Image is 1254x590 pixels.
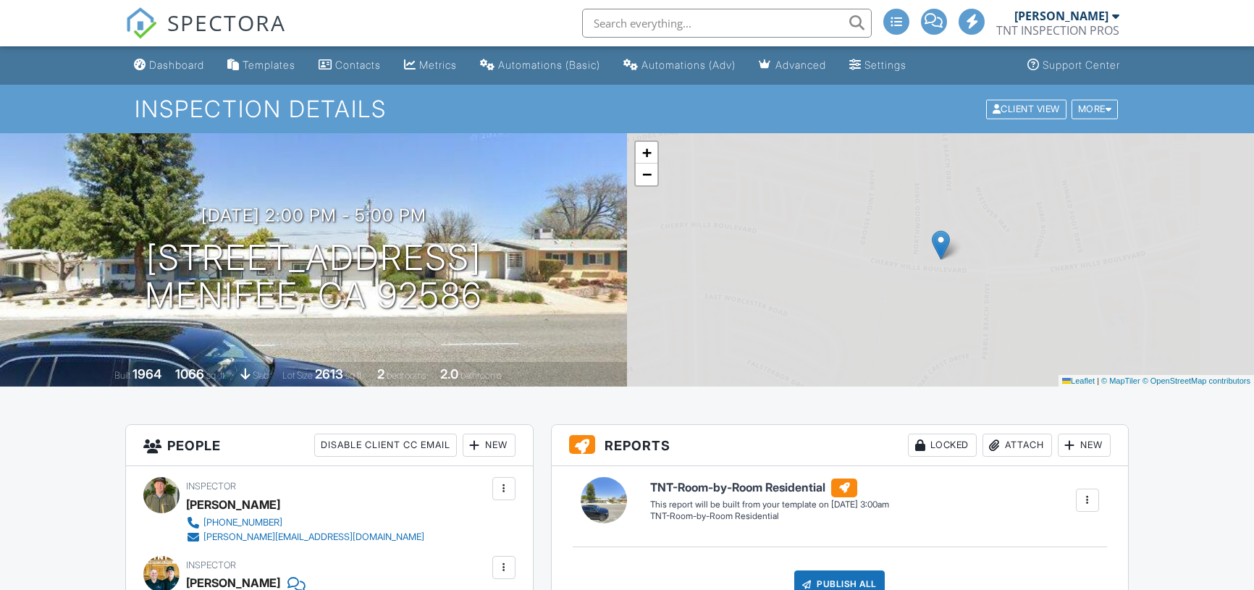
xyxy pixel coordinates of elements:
div: More [1072,99,1119,119]
span: Built [114,370,130,381]
a: Support Center [1022,52,1126,79]
div: [PERSON_NAME][EMAIL_ADDRESS][DOMAIN_NAME] [203,531,424,543]
a: SPECTORA [125,20,286,50]
a: Automations (Advanced) [618,52,741,79]
a: © MapTiler [1101,376,1140,385]
span: Lot Size [282,370,313,381]
span: sq.ft. [345,370,363,381]
a: Settings [843,52,912,79]
span: bedrooms [387,370,426,381]
div: [PERSON_NAME] [186,494,280,515]
img: The Best Home Inspection Software - Spectora [125,7,157,39]
div: Dashboard [149,59,204,71]
div: Settings [864,59,906,71]
img: Marker [932,230,950,260]
div: New [1058,434,1111,457]
a: Automations (Basic) [474,52,606,79]
a: © OpenStreetMap contributors [1143,376,1250,385]
div: Locked [908,434,977,457]
h1: [STREET_ADDRESS] Menifee, CA 92586 [145,239,482,316]
span: SPECTORA [167,7,286,38]
a: Zoom out [636,164,657,185]
div: Automations (Adv) [641,59,736,71]
div: TNT INSPECTION PROS [996,23,1119,38]
div: 1964 [132,366,161,382]
div: 2613 [315,366,343,382]
div: Attach [982,434,1052,457]
div: 2 [377,366,384,382]
span: sq. ft. [206,370,227,381]
a: Dashboard [128,52,210,79]
div: 2.0 [440,366,458,382]
h3: [DATE] 2:00 pm - 5:00 pm [201,206,426,225]
span: Inspector [186,481,236,492]
span: slab [253,370,269,381]
h1: Inspection Details [135,96,1119,122]
div: Support Center [1043,59,1120,71]
h3: People [126,425,532,466]
div: Client View [986,99,1066,119]
span: + [642,143,652,161]
a: Zoom in [636,142,657,164]
span: Inspector [186,560,236,570]
a: [PHONE_NUMBER] [186,515,424,530]
div: [PHONE_NUMBER] [203,517,282,528]
input: Search everything... [582,9,872,38]
a: Advanced [753,52,832,79]
div: TNT-Room-by-Room Residential [650,510,889,523]
div: Disable Client CC Email [314,434,457,457]
div: Contacts [335,59,381,71]
a: Metrics [398,52,463,79]
div: [PERSON_NAME] [1014,9,1108,23]
div: This report will be built from your template on [DATE] 3:00am [650,499,889,510]
h6: TNT-Room-by-Room Residential [650,479,889,497]
a: Templates [222,52,301,79]
a: Leaflet [1062,376,1095,385]
a: [PERSON_NAME][EMAIL_ADDRESS][DOMAIN_NAME] [186,530,424,544]
a: Client View [985,103,1070,114]
div: Advanced [775,59,826,71]
div: Templates [243,59,295,71]
div: Metrics [419,59,457,71]
div: New [463,434,516,457]
span: bathrooms [460,370,502,381]
span: − [642,165,652,183]
div: 1066 [175,366,204,382]
span: | [1097,376,1099,385]
div: Automations (Basic) [498,59,600,71]
h3: Reports [552,425,1128,466]
a: Contacts [313,52,387,79]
